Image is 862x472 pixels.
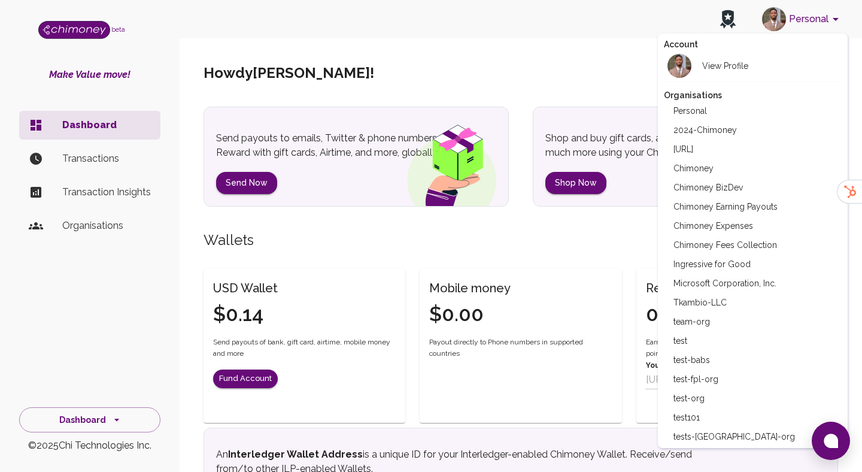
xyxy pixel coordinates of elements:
[664,370,842,389] li: test-fpl-org
[664,274,842,293] li: Microsoft Corporation, Inc.
[664,216,842,235] li: Chimoney Expenses
[664,178,842,197] li: Chimoney BizDev
[702,60,748,72] h2: View Profile
[664,389,842,408] li: test-org
[664,140,842,159] li: [URL]
[664,120,842,140] li: 2024-Chimoney
[664,331,842,350] li: test
[664,312,842,331] li: team-org
[812,422,850,460] button: Open chat window
[664,159,842,178] li: Chimoney
[664,408,842,427] li: test101
[664,38,842,50] h2: Account
[667,54,691,78] img: avatar
[664,427,842,446] li: tests-[GEOGRAPHIC_DATA]-org
[664,350,842,370] li: test-babs
[664,235,842,255] li: Chimoney Fees Collection
[664,197,842,216] li: Chimoney Earning Payouts
[673,105,707,117] h2: Personal
[664,89,842,101] h2: Organisations
[664,293,842,312] li: Tkambio-LLC
[664,255,842,274] li: Ingressive for Good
